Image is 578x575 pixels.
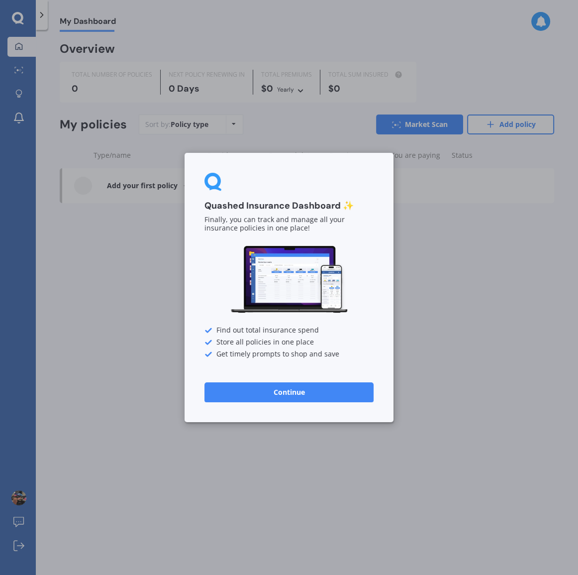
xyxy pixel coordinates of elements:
[204,339,374,346] div: Store all policies in one place
[204,350,374,358] div: Get timely prompts to shop and save
[229,244,349,315] img: Dashboard
[204,382,374,402] button: Continue
[204,216,374,233] p: Finally, you can track and manage all your insurance policies in one place!
[204,327,374,335] div: Find out total insurance spend
[204,200,374,212] h3: Quashed Insurance Dashboard ✨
